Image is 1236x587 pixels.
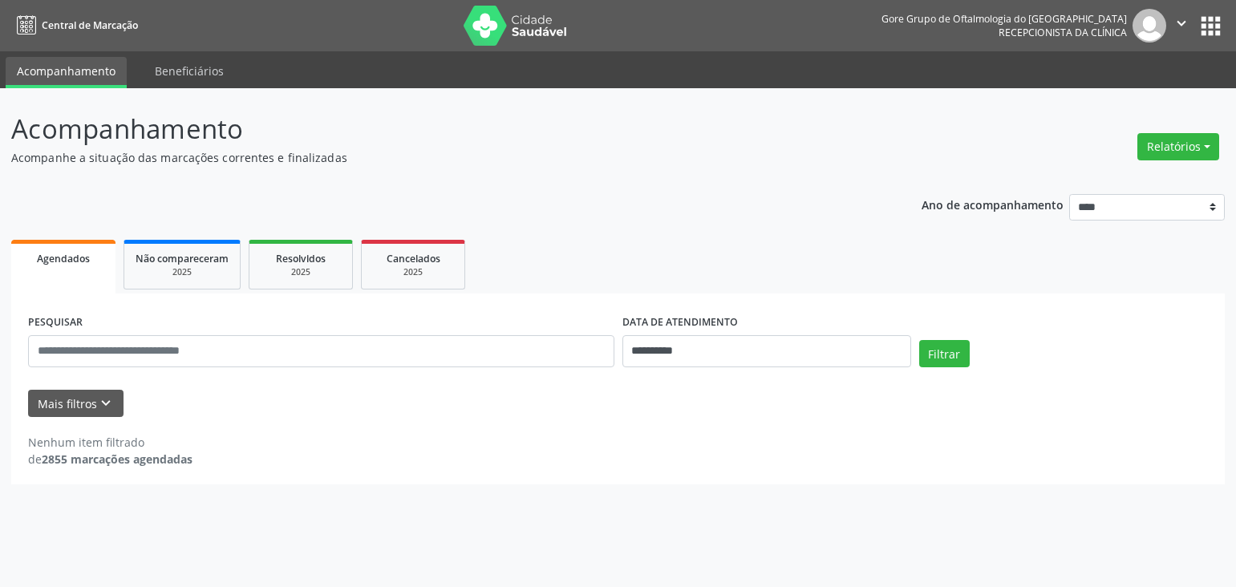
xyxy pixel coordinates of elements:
[11,149,861,166] p: Acompanhe a situação das marcações correntes e finalizadas
[919,340,970,367] button: Filtrar
[1197,12,1225,40] button: apps
[622,310,738,335] label: DATA DE ATENDIMENTO
[28,434,192,451] div: Nenhum item filtrado
[1137,133,1219,160] button: Relatórios
[28,451,192,468] div: de
[999,26,1127,39] span: Recepcionista da clínica
[136,266,229,278] div: 2025
[261,266,341,278] div: 2025
[42,18,138,32] span: Central de Marcação
[1133,9,1166,43] img: img
[144,57,235,85] a: Beneficiários
[387,252,440,265] span: Cancelados
[11,109,861,149] p: Acompanhamento
[1166,9,1197,43] button: 
[922,194,1064,214] p: Ano de acompanhamento
[37,252,90,265] span: Agendados
[28,390,124,418] button: Mais filtroskeyboard_arrow_down
[42,451,192,467] strong: 2855 marcações agendadas
[11,12,138,38] a: Central de Marcação
[373,266,453,278] div: 2025
[28,310,83,335] label: PESQUISAR
[276,252,326,265] span: Resolvidos
[881,12,1127,26] div: Gore Grupo de Oftalmologia do [GEOGRAPHIC_DATA]
[6,57,127,88] a: Acompanhamento
[136,252,229,265] span: Não compareceram
[97,395,115,412] i: keyboard_arrow_down
[1173,14,1190,32] i: 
